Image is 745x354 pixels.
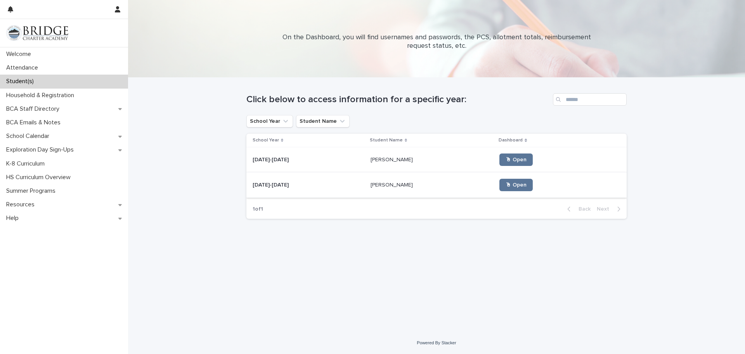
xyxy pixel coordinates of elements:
[561,206,594,213] button: Back
[499,179,533,191] a: 🖱 Open
[3,174,77,181] p: HS Curriculum Overview
[3,187,62,195] p: Summer Programs
[506,157,527,162] span: 🖱 Open
[574,206,591,212] span: Back
[597,206,614,212] span: Next
[253,180,290,188] p: [DATE]-[DATE]
[296,115,350,127] button: Student Name
[417,340,456,345] a: Powered By Stacker
[253,136,279,145] p: School Year
[499,136,523,145] p: Dashboard
[3,78,40,85] p: Student(s)
[246,94,550,105] h1: Click below to access information for a specific year:
[370,136,403,145] p: Student Name
[3,105,66,113] p: BCA Staff Directory
[246,173,627,198] tr: [DATE]-[DATE][DATE]-[DATE] [PERSON_NAME][PERSON_NAME] 🖱 Open
[246,200,269,219] p: 1 of 1
[246,147,627,173] tr: [DATE]-[DATE][DATE]-[DATE] [PERSON_NAME][PERSON_NAME] 🖱 Open
[246,115,293,127] button: School Year
[506,182,527,188] span: 🖱 Open
[371,155,414,163] p: [PERSON_NAME]
[6,25,68,41] img: V1C1m3IdTEidaUdm9Hs0
[3,201,41,208] p: Resources
[553,93,627,106] input: Search
[3,133,55,140] p: School Calendar
[281,33,592,50] p: On the Dashboard, you will find usernames and passwords, the PCS, allotment totals, reimbursement...
[3,51,37,58] p: Welcome
[3,64,44,71] p: Attendance
[371,180,414,188] p: [PERSON_NAME]
[3,214,25,222] p: Help
[3,160,51,167] p: K-8 Curriculum
[253,155,290,163] p: [DATE]-[DATE]
[3,92,80,99] p: Household & Registration
[499,153,533,166] a: 🖱 Open
[594,206,627,213] button: Next
[3,146,80,153] p: Exploration Day Sign-Ups
[3,119,67,126] p: BCA Emails & Notes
